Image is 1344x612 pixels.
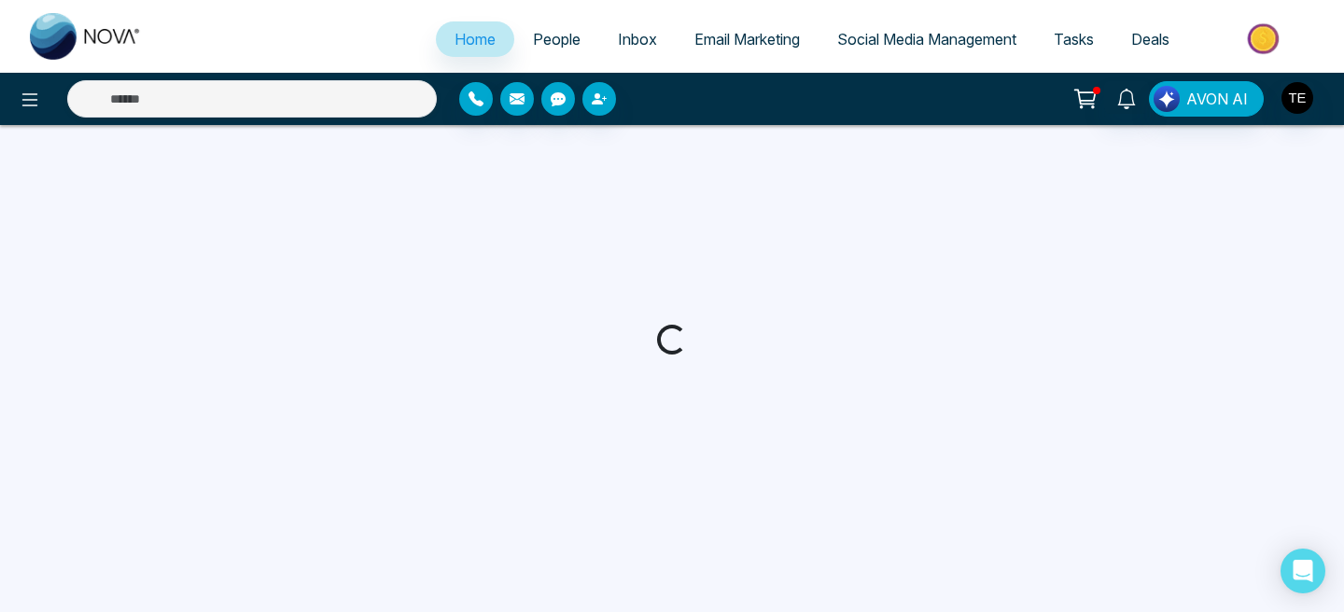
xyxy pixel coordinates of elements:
[1131,30,1169,49] span: Deals
[514,21,599,57] a: People
[1035,21,1113,57] a: Tasks
[1054,30,1094,49] span: Tasks
[1281,549,1325,593] div: Open Intercom Messenger
[819,21,1035,57] a: Social Media Management
[30,13,142,60] img: Nova CRM Logo
[1154,86,1180,112] img: Lead Flow
[436,21,514,57] a: Home
[1186,88,1248,110] span: AVON AI
[1197,18,1333,60] img: Market-place.gif
[599,21,676,57] a: Inbox
[1149,81,1264,117] button: AVON AI
[676,21,819,57] a: Email Marketing
[1113,21,1188,57] a: Deals
[1281,82,1313,114] img: User Avatar
[455,30,496,49] span: Home
[618,30,657,49] span: Inbox
[694,30,800,49] span: Email Marketing
[837,30,1016,49] span: Social Media Management
[533,30,581,49] span: People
